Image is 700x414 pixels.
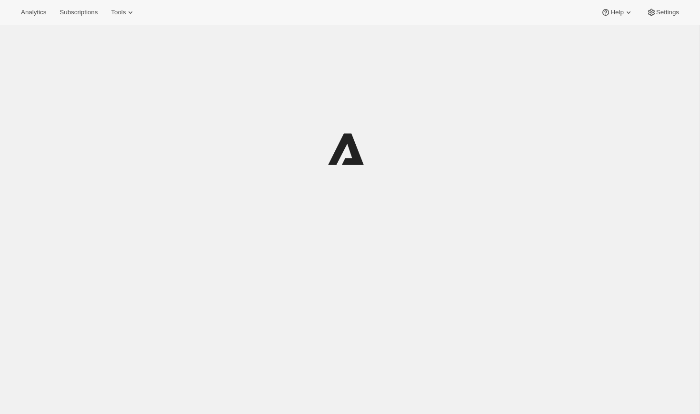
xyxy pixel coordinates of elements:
span: Tools [111,9,126,16]
button: Settings [641,6,685,19]
button: Help [595,6,639,19]
span: Analytics [21,9,46,16]
span: Help [610,9,623,16]
button: Analytics [15,6,52,19]
span: Settings [656,9,679,16]
button: Subscriptions [54,6,103,19]
span: Subscriptions [60,9,98,16]
button: Tools [105,6,141,19]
